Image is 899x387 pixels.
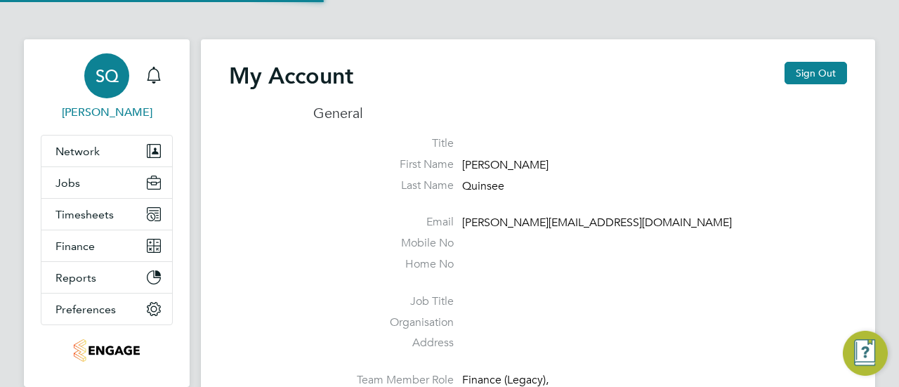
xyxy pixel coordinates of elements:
[313,215,454,230] label: Email
[55,176,80,190] span: Jobs
[313,294,454,309] label: Job Title
[41,199,172,230] button: Timesheets
[462,216,732,230] span: [PERSON_NAME][EMAIL_ADDRESS][DOMAIN_NAME]
[313,136,454,151] label: Title
[313,178,454,193] label: Last Name
[41,262,172,293] button: Reports
[313,104,847,122] h3: General
[41,104,173,121] span: Sam Quinsee
[24,39,190,387] nav: Main navigation
[41,230,172,261] button: Finance
[55,208,114,221] span: Timesheets
[55,271,96,284] span: Reports
[41,136,172,166] button: Network
[41,294,172,324] button: Preferences
[313,315,454,330] label: Organisation
[313,157,454,172] label: First Name
[41,53,173,121] a: SQ[PERSON_NAME]
[96,67,119,85] span: SQ
[313,236,454,251] label: Mobile No
[313,336,454,350] label: Address
[41,339,173,362] a: Go to home page
[55,145,100,158] span: Network
[843,331,888,376] button: Engage Resource Center
[462,158,549,172] span: [PERSON_NAME]
[55,303,116,316] span: Preferences
[462,179,504,193] span: Quinsee
[229,62,353,90] h2: My Account
[55,240,95,253] span: Finance
[785,62,847,84] button: Sign Out
[74,339,139,362] img: damiagroup-logo-retina.png
[41,167,172,198] button: Jobs
[313,257,454,272] label: Home No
